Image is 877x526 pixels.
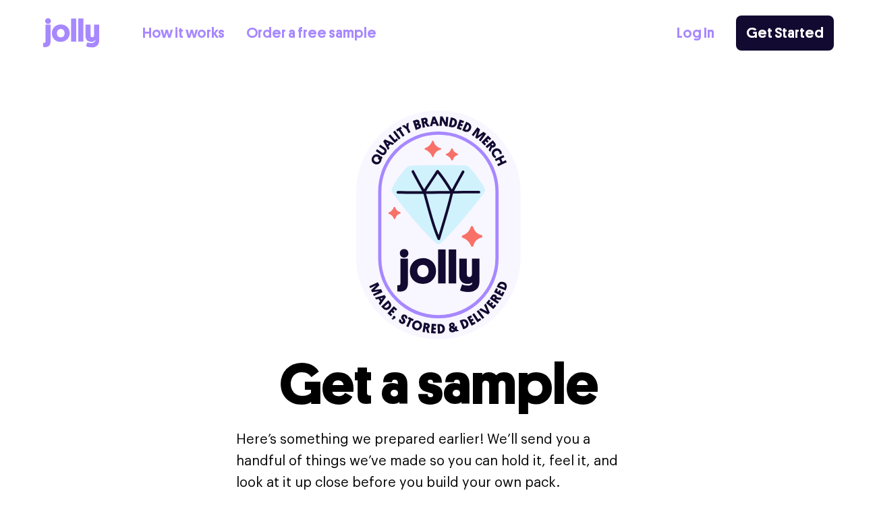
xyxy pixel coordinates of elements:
[677,22,714,45] a: Log In
[142,22,225,45] a: How it works
[236,429,641,494] p: Here’s something we prepared earlier! We’ll send you a handful of things we’ve made so you can ho...
[736,16,834,51] a: Get Started
[246,22,376,45] a: Order a free sample
[279,356,598,413] h1: Get a sample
